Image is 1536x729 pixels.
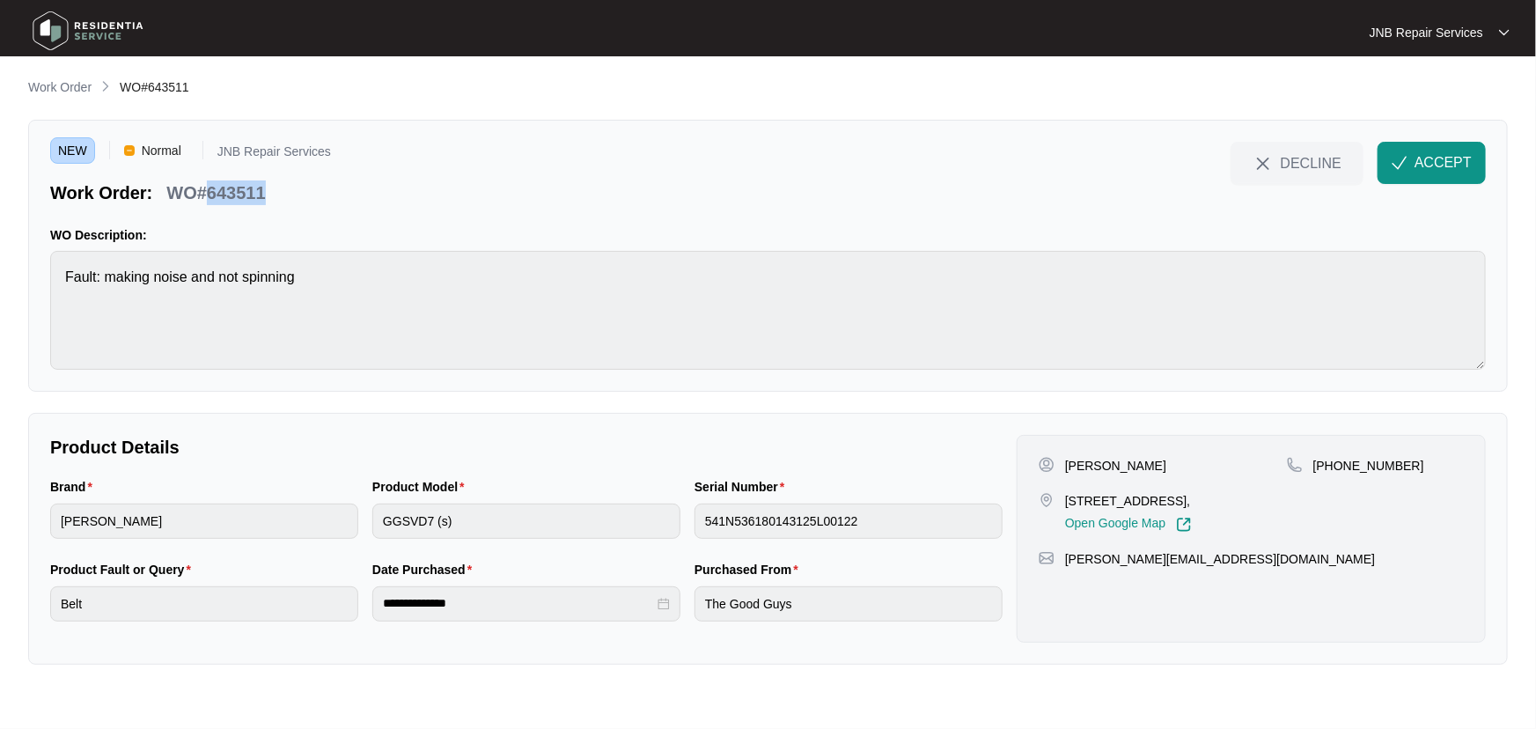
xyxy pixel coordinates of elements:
[1039,550,1055,566] img: map-pin
[1313,457,1424,475] p: [PHONE_NUMBER]
[372,504,680,539] input: Product Model
[1065,517,1192,533] a: Open Google Map
[372,478,472,496] label: Product Model
[1231,142,1363,184] button: close-IconDECLINE
[50,180,152,205] p: Work Order:
[695,504,1003,539] input: Serial Number
[50,478,99,496] label: Brand
[1281,153,1341,173] span: DECLINE
[695,478,791,496] label: Serial Number
[695,561,805,578] label: Purchased From
[1378,142,1486,184] button: check-IconACCEPT
[50,435,1003,460] p: Product Details
[1287,457,1303,473] img: map-pin
[1415,152,1472,173] span: ACCEPT
[50,504,358,539] input: Brand
[1065,457,1166,475] p: [PERSON_NAME]
[124,145,135,156] img: Vercel Logo
[50,137,95,164] span: NEW
[217,145,331,164] p: JNB Repair Services
[50,586,358,622] input: Product Fault or Query
[120,80,189,94] span: WO#643511
[99,79,113,93] img: chevron-right
[1065,492,1192,510] p: [STREET_ADDRESS],
[1253,153,1274,174] img: close-Icon
[50,561,198,578] label: Product Fault or Query
[372,561,479,578] label: Date Purchased
[695,586,1003,622] input: Purchased From
[1065,550,1375,568] p: [PERSON_NAME][EMAIL_ADDRESS][DOMAIN_NAME]
[1392,155,1407,171] img: check-Icon
[50,226,1486,244] p: WO Description:
[1039,457,1055,473] img: user-pin
[1499,28,1510,37] img: dropdown arrow
[135,137,188,164] span: Normal
[26,4,150,57] img: residentia service logo
[1039,492,1055,508] img: map-pin
[1370,24,1483,41] p: JNB Repair Services
[25,78,95,98] a: Work Order
[166,180,265,205] p: WO#643511
[50,251,1486,370] textarea: Fault: making noise and not spinning
[28,78,92,96] p: Work Order
[383,594,654,613] input: Date Purchased
[1176,517,1192,533] img: Link-External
